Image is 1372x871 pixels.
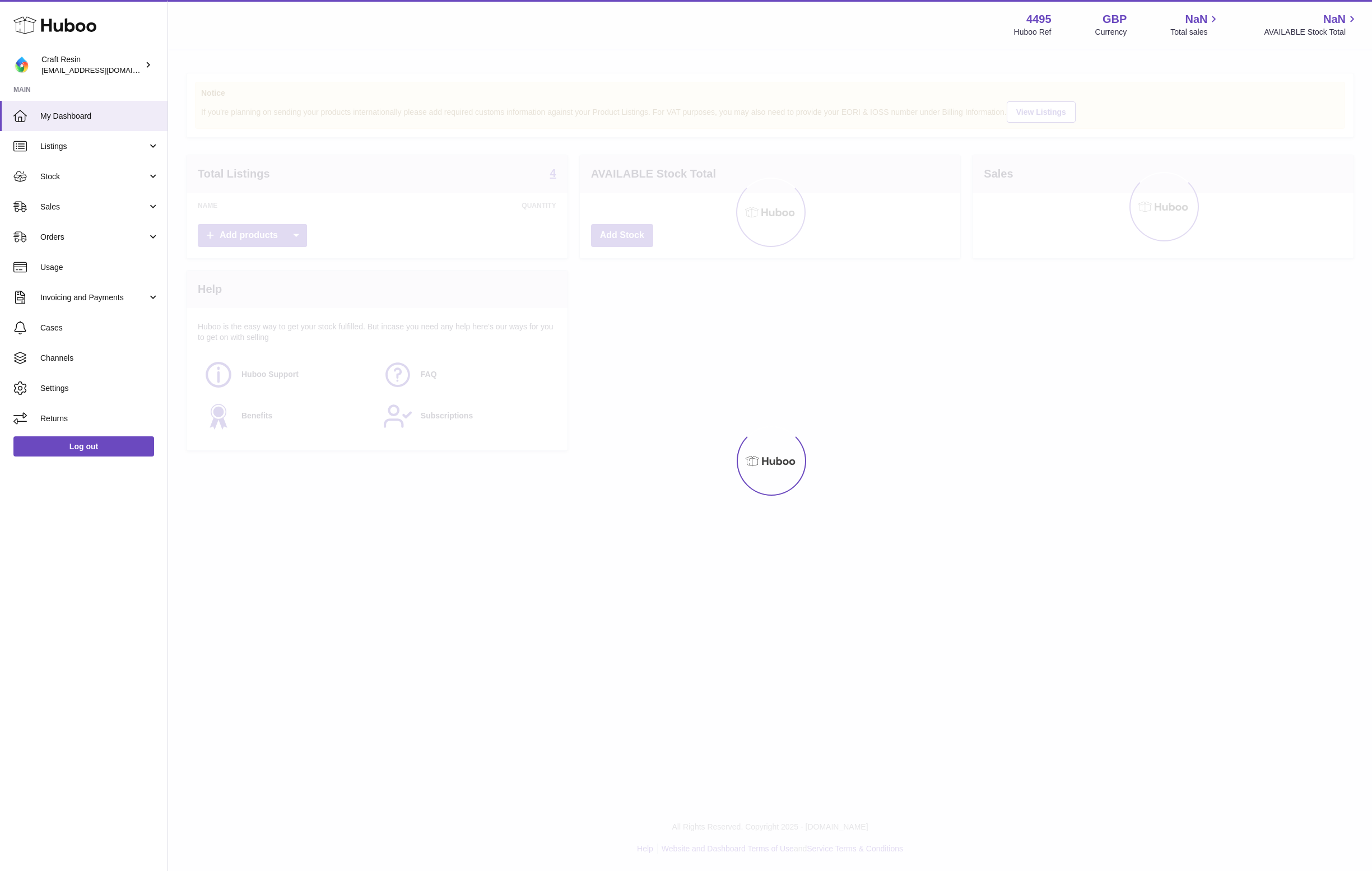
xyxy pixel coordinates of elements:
span: My Dashboard [40,111,159,122]
span: Channels [40,353,159,364]
img: craftresinuk@gmail.com [13,57,30,73]
div: Currency [1095,27,1127,38]
span: NaN [1185,12,1207,27]
div: Craft Resin [41,54,142,76]
strong: 4495 [1026,12,1052,27]
span: Usage [40,262,159,273]
span: Stock [40,171,147,182]
span: Listings [40,141,147,152]
span: Sales [40,202,147,212]
span: Returns [40,413,159,424]
a: NaN Total sales [1170,12,1220,38]
span: Total sales [1170,27,1220,38]
span: [EMAIL_ADDRESS][DOMAIN_NAME] [41,66,165,74]
span: Invoicing and Payments [40,292,147,303]
a: Log out [13,436,154,457]
span: Cases [40,323,159,333]
div: Huboo Ref [1014,27,1052,38]
span: NaN [1323,12,1346,27]
strong: GBP [1103,12,1127,27]
a: NaN AVAILABLE Stock Total [1264,12,1359,38]
span: AVAILABLE Stock Total [1264,27,1359,38]
span: Settings [40,383,159,394]
span: Orders [40,232,147,243]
